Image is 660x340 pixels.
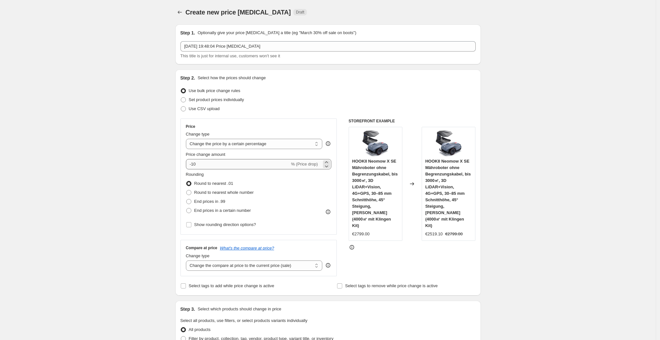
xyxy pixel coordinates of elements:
div: €2799.00 [352,231,370,237]
p: Select which products should change in price [197,306,281,312]
span: Change type [186,132,210,137]
span: Round to nearest .01 [194,181,233,186]
button: Price change jobs [175,8,184,17]
img: 71F26CLu1kL._AC_SL1500_80x.jpg [436,130,462,156]
h2: Step 1. [180,30,195,36]
span: This title is just for internal use, customers won't see it [180,53,280,58]
h3: Price [186,124,195,129]
span: Round to nearest whole number [194,190,254,195]
span: Use CSV upload [189,106,220,111]
span: Create new price [MEDICAL_DATA] [186,9,291,16]
span: Rounding [186,172,204,177]
img: 71F26CLu1kL._AC_SL1500_80x.jpg [362,130,388,156]
div: help [325,262,331,269]
strike: €2799.00 [445,231,463,237]
span: Show rounding direction options? [194,222,256,227]
span: Use bulk price change rules [189,88,240,93]
span: HOOKII Neomow X SE Mähroboter ohne Begrenzungskabel, bis 3000㎡, 3D LiDAR+Vision, 4G+GPS, 30–85 mm... [352,159,398,228]
h2: Step 2. [180,75,195,81]
h2: Step 3. [180,306,195,312]
span: Change type [186,253,210,258]
div: €2519.10 [425,231,443,237]
span: HOOKII Neomow X SE Mähroboter ohne Begrenzungskabel, bis 3000㎡, 3D LiDAR+Vision, 4G+GPS, 30–85 mm... [425,159,471,228]
span: End prices in a certain number [194,208,251,213]
span: End prices in .99 [194,199,225,204]
span: % (Price drop) [291,162,318,166]
button: What's the compare at price? [220,246,274,250]
h6: STOREFRONT EXAMPLE [349,118,476,124]
span: Set product prices individually [189,97,244,102]
span: Select all products, use filters, or select products variants individually [180,318,307,323]
p: Select how the prices should change [197,75,266,81]
div: help [325,140,331,147]
span: Draft [296,10,304,15]
input: -15 [186,159,290,169]
span: Price change amount [186,152,225,157]
input: 30% off holiday sale [180,41,476,52]
span: Select tags to add while price change is active [189,283,274,288]
p: Optionally give your price [MEDICAL_DATA] a title (eg "March 30% off sale on boots") [197,30,356,36]
span: Select tags to remove while price change is active [345,283,438,288]
h3: Compare at price [186,245,217,250]
span: All products [189,327,211,332]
